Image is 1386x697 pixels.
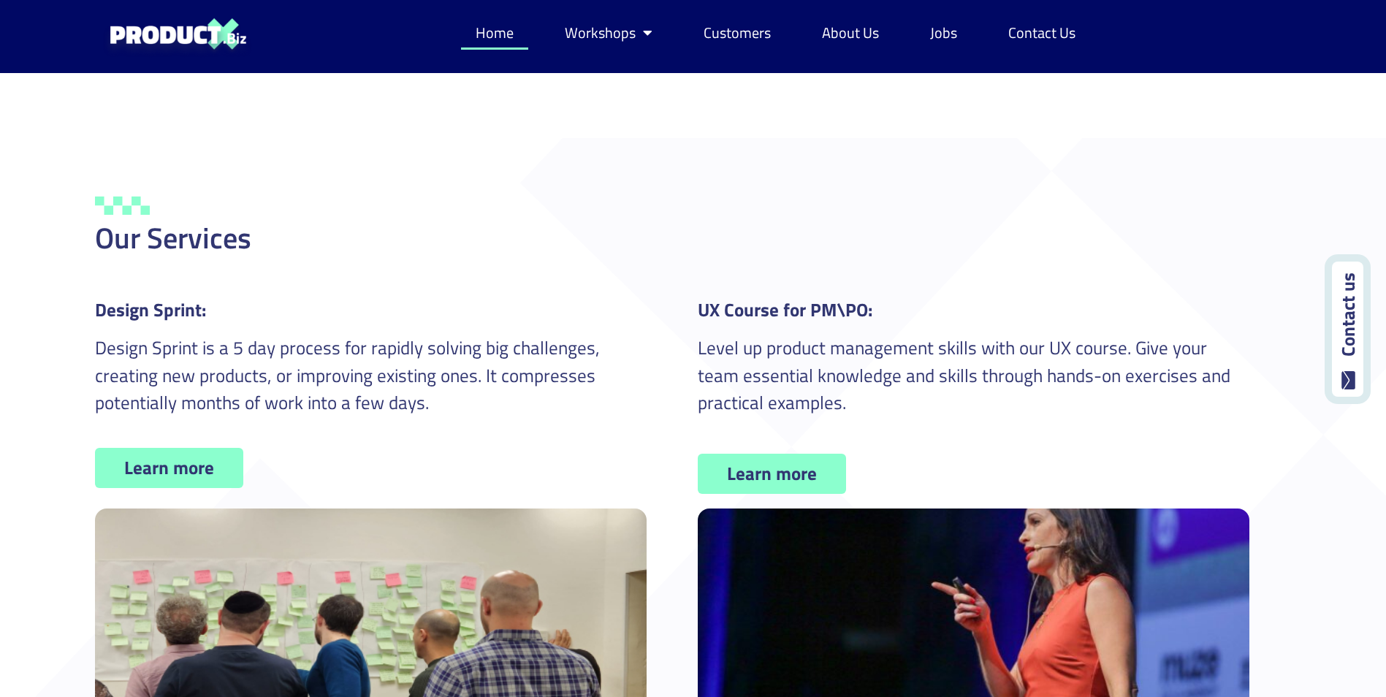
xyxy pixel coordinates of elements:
[698,454,846,494] a: Learn more
[727,465,817,483] span: Learn more
[698,296,872,324] strong: UX Course for PM\PO:
[95,448,243,488] a: Learn more
[698,335,1249,417] p: Level up product management skills with our UX course. Give your team essential knowledge and ski...
[124,459,214,477] span: Learn more
[95,335,647,417] p: Design Sprint is a 5 day process for rapidly solving big challenges, creating new products, or im...
[95,296,206,324] strong: Design Sprint:
[95,224,1249,253] h2: Our Services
